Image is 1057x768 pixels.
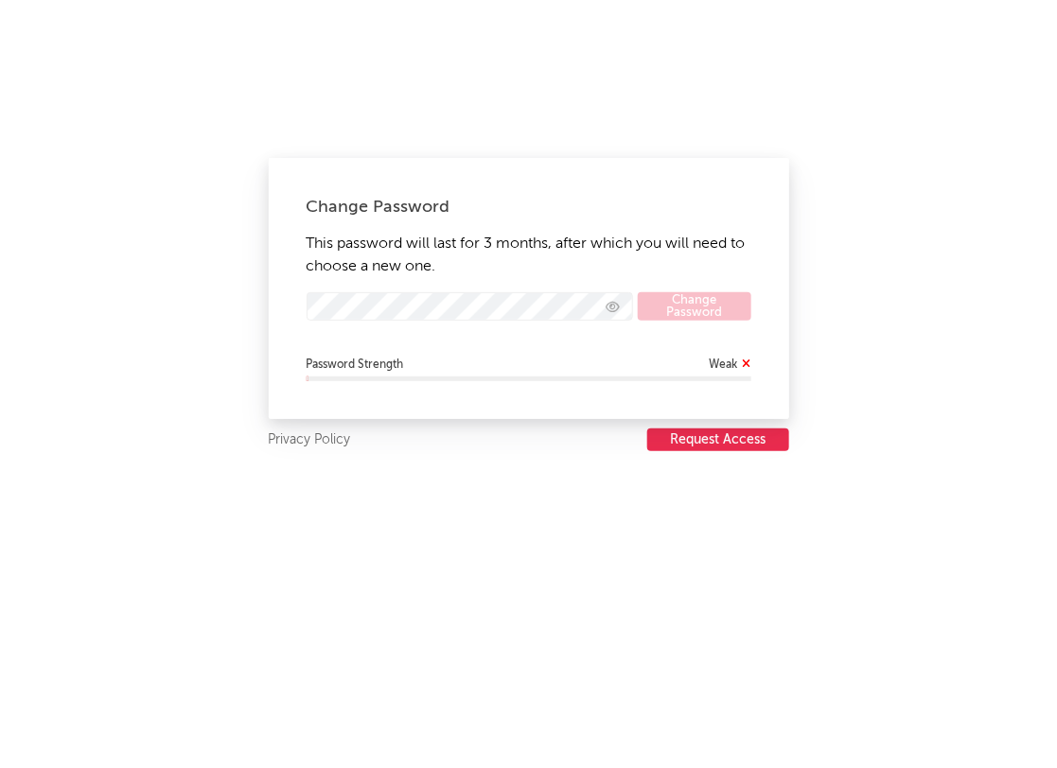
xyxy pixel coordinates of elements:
div: Change Password [307,196,751,218]
a: Privacy Policy [269,428,351,452]
button: Request Access [647,428,789,451]
div: Weak [710,354,738,376]
button: Change Password [638,292,751,321]
div: This password will last for 3 months, after which you will need to choose a new one. [269,158,789,419]
div: Password Strength [307,354,751,376]
a: Request Access [647,428,789,452]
